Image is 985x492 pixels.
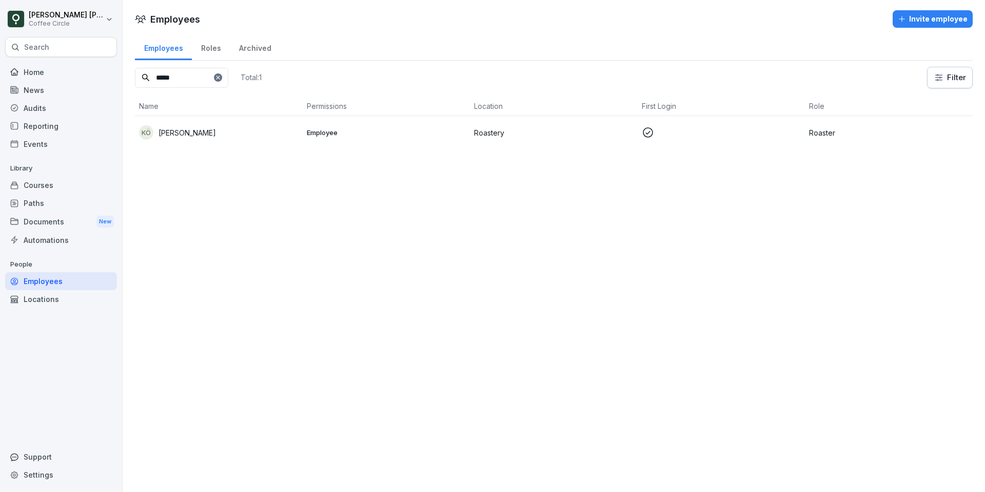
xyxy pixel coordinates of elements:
[24,42,49,52] p: Search
[135,34,192,60] a: Employees
[5,117,117,135] a: Reporting
[898,13,968,25] div: Invite employee
[5,99,117,117] a: Audits
[5,135,117,153] a: Events
[5,466,117,484] a: Settings
[5,176,117,194] a: Courses
[5,160,117,177] p: Library
[139,125,153,140] div: KÖ
[5,212,117,231] a: DocumentsNew
[5,272,117,290] a: Employees
[934,72,966,83] div: Filter
[5,256,117,273] p: People
[805,97,973,116] th: Role
[5,212,117,231] div: Documents
[470,97,638,116] th: Location
[5,81,117,99] a: News
[5,194,117,212] a: Paths
[638,97,805,116] th: First Login
[29,11,104,20] p: [PERSON_NAME] [PERSON_NAME]
[474,127,634,138] p: Roastery
[5,448,117,466] div: Support
[5,231,117,249] a: Automations
[135,97,303,116] th: Name
[150,12,200,26] h1: Employees
[192,34,230,60] a: Roles
[307,128,466,137] p: Employee
[29,20,104,27] p: Coffee Circle
[96,216,114,228] div: New
[303,97,470,116] th: Permissions
[928,67,972,88] button: Filter
[159,127,216,138] p: [PERSON_NAME]
[241,72,262,82] p: Total: 1
[5,290,117,308] a: Locations
[230,34,280,60] a: Archived
[893,10,973,28] button: Invite employee
[5,63,117,81] a: Home
[809,127,969,138] p: Roaster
